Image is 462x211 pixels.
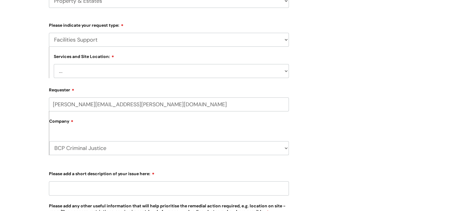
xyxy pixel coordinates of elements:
[49,117,289,130] label: Company
[49,169,289,176] label: Please add a short description of your issue here:
[49,85,289,93] label: Requester
[54,53,114,59] label: Services and Site Location:
[49,97,289,111] input: Email
[49,21,289,28] label: Please indicate your request type:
